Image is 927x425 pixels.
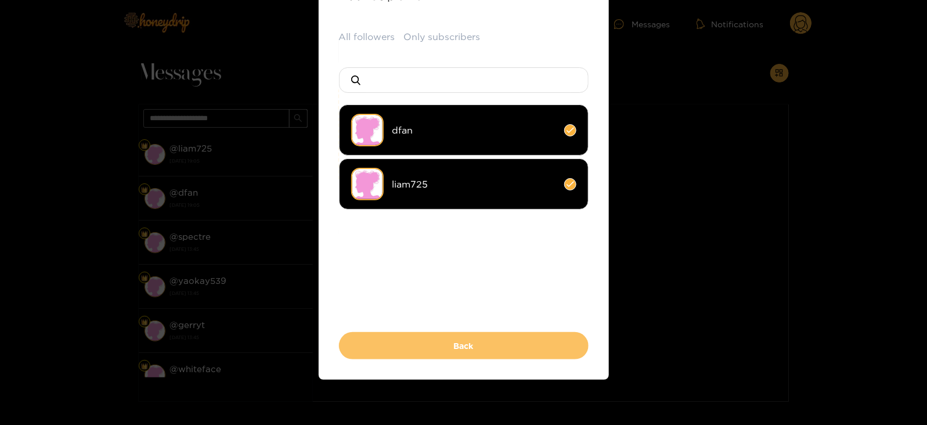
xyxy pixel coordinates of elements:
[392,124,556,137] span: dfan
[404,30,481,44] button: Only subscribers
[351,114,384,146] img: no-avatar.png
[351,168,384,200] img: no-avatar.png
[339,332,589,359] button: Back
[392,178,556,191] span: liam725
[339,30,395,44] button: All followers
